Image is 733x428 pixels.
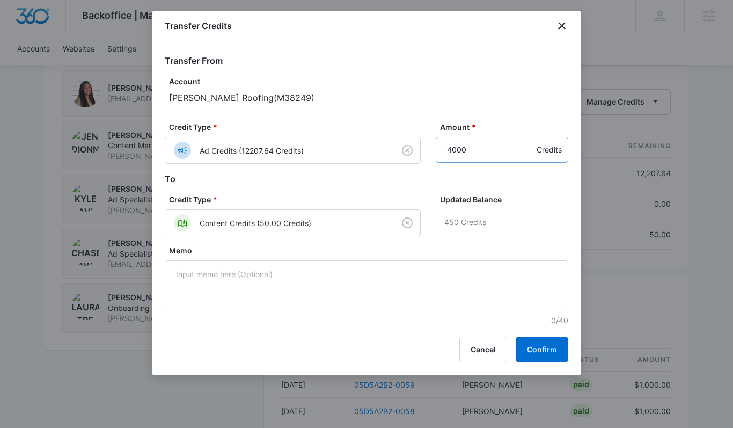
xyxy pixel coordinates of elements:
[169,194,425,205] label: Credit Type
[440,194,573,205] label: Updated Balance
[165,19,232,32] h1: Transfer Credits
[200,145,304,156] p: Ad Credits (12207.64 Credits)
[165,54,568,67] h2: Transfer From
[165,172,568,185] h2: To
[169,76,568,87] p: Account
[459,337,507,362] button: Cancel
[537,137,562,163] div: Credits
[399,214,416,231] button: Clear
[399,142,416,159] button: Clear
[169,315,568,326] p: 0/40
[440,121,573,133] label: Amount
[516,337,568,362] button: Confirm
[200,217,311,229] p: Content Credits (50.00 Credits)
[169,245,573,256] label: Memo
[169,121,425,133] label: Credit Type
[444,209,568,235] p: 450 Credits
[555,19,568,32] button: close
[169,91,568,104] p: [PERSON_NAME] Roofing ( M38249 )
